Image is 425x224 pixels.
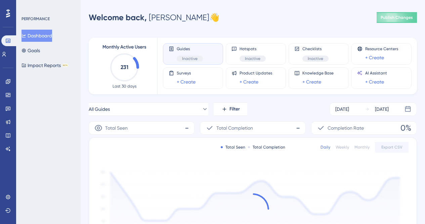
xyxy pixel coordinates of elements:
[113,84,136,89] span: Last 30 days
[381,15,413,20] span: Publish Changes
[182,56,198,61] span: Inactive
[302,78,321,86] a: + Create
[22,30,52,42] button: Dashboard
[377,12,417,23] button: Publish Changes
[185,123,189,133] span: -
[400,123,411,133] span: 0%
[89,105,110,113] span: All Guides
[365,70,387,76] span: AI Assistant
[62,64,68,67] div: BETA
[335,105,349,113] div: [DATE]
[302,46,329,52] span: Checklists
[214,102,247,116] button: Filter
[240,70,272,76] span: Product Updates
[336,145,349,150] div: Weekly
[365,46,398,52] span: Resource Centers
[216,124,253,132] span: Total Completion
[177,78,196,86] a: + Create
[22,44,40,57] button: Goals
[229,105,240,113] span: Filter
[22,59,68,71] button: Impact ReportsBETA
[240,46,266,52] span: Hotspots
[381,145,402,150] span: Export CSV
[365,54,384,62] a: + Create
[240,78,258,86] a: + Create
[248,145,285,150] div: Total Completion
[177,70,196,76] span: Surveys
[89,12,147,22] span: Welcome back,
[321,145,330,150] div: Daily
[177,46,203,52] span: Guides
[245,56,260,61] span: Inactive
[365,78,384,86] a: + Create
[22,16,50,22] div: PERFORMANCE
[328,124,364,132] span: Completion Rate
[89,12,219,23] div: [PERSON_NAME] 👋
[296,123,300,133] span: -
[375,142,409,153] button: Export CSV
[102,43,146,51] span: Monthly Active Users
[121,64,128,70] text: 231
[354,145,370,150] div: Monthly
[105,124,128,132] span: Total Seen
[375,105,389,113] div: [DATE]
[302,70,334,76] span: Knowledge Base
[221,145,245,150] div: Total Seen
[308,56,323,61] span: Inactive
[89,102,208,116] button: All Guides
